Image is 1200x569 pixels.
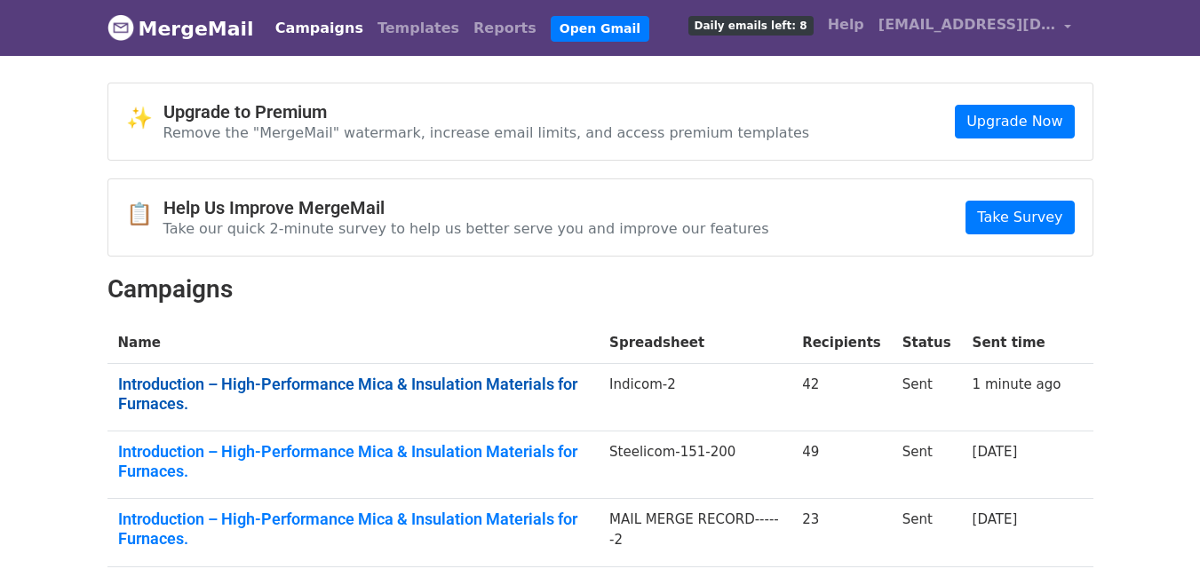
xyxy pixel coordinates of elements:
img: MergeMail logo [107,14,134,41]
a: [DATE] [973,444,1018,460]
h4: Upgrade to Premium [163,101,810,122]
a: Introduction – High-Performance Mica & Insulation Materials for Furnaces. [118,375,589,413]
iframe: Chat Widget [1111,484,1200,569]
th: Recipients [791,322,892,364]
th: Name [107,322,600,364]
p: Take our quick 2-minute survey to help us better serve you and improve our features [163,219,769,238]
a: Help [821,7,871,43]
td: Sent [892,499,962,566]
th: Sent time [962,322,1072,364]
a: [DATE] [973,511,1018,527]
td: 49 [791,431,892,499]
td: Sent [892,364,962,431]
a: Campaigns [268,11,370,46]
a: Daily emails left: 8 [681,7,821,43]
span: [EMAIL_ADDRESS][DOMAIN_NAME] [878,14,1056,36]
td: Indicom-2 [599,364,791,431]
a: Open Gmail [551,16,649,42]
span: 📋 [126,202,163,227]
span: Daily emails left: 8 [688,16,814,36]
a: Upgrade Now [955,105,1074,138]
a: 1 minute ago [973,376,1061,392]
td: 23 [791,499,892,566]
th: Spreadsheet [599,322,791,364]
a: Take Survey [966,201,1074,234]
h4: Help Us Improve MergeMail [163,197,769,218]
a: Introduction – High-Performance Mica & Insulation Materials for Furnaces. [118,510,589,548]
a: Introduction – High-Performance Mica & Insulation Materials for Furnaces. [118,442,589,480]
a: Templates [370,11,466,46]
td: 42 [791,364,892,431]
td: Steelicom-151-200 [599,431,791,499]
td: MAIL MERGE RECORD------2 [599,499,791,566]
a: Reports [466,11,544,46]
a: MergeMail [107,10,254,47]
td: Sent [892,431,962,499]
h2: Campaigns [107,274,1093,304]
span: ✨ [126,106,163,131]
a: [EMAIL_ADDRESS][DOMAIN_NAME] [871,7,1079,49]
p: Remove the "MergeMail" watermark, increase email limits, and access premium templates [163,123,810,142]
th: Status [892,322,962,364]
